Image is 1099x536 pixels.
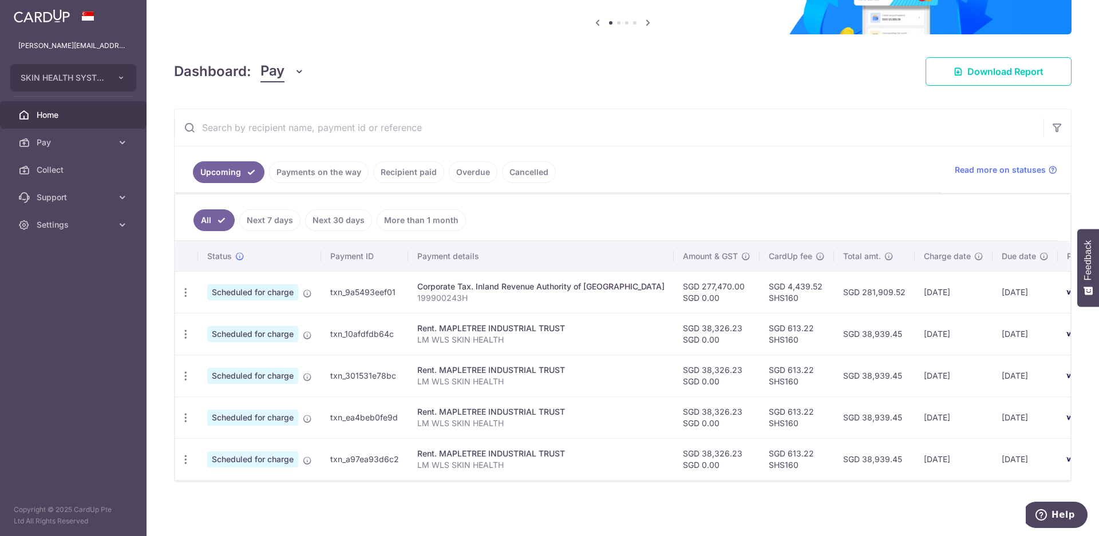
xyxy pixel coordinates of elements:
td: txn_9a5493eef01 [321,271,408,313]
td: [DATE] [915,355,993,396]
p: [PERSON_NAME][EMAIL_ADDRESS][DOMAIN_NAME] [18,40,128,51]
td: [DATE] [915,271,993,313]
span: Download Report [967,65,1043,78]
td: [DATE] [993,396,1058,438]
td: [DATE] [915,313,993,355]
p: LM WLS SKIN HEALTH [417,334,665,346]
span: Status [207,251,232,262]
span: Scheduled for charge [207,326,298,342]
span: Due date [1002,251,1036,262]
div: Rent. MAPLETREE INDUSTRIAL TRUST [417,406,665,418]
span: Scheduled for charge [207,451,298,467]
th: Payment ID [321,241,408,271]
span: CardUp fee [769,251,812,262]
button: SKIN HEALTH SYSTEM PTE LTD [10,64,136,92]
td: [DATE] [993,355,1058,396]
div: Rent. MAPLETREE INDUSTRIAL TRUST [417,323,665,334]
td: SGD 277,470.00 SGD 0.00 [674,271,760,313]
span: Pay [37,137,112,148]
td: SGD 613.22 SHS160 [760,396,834,438]
td: SGD 38,939.45 [834,438,915,480]
a: Next 7 days [239,209,301,231]
td: [DATE] [993,438,1058,480]
a: All [193,209,235,231]
span: Support [37,192,112,203]
td: SGD 613.22 SHS160 [760,355,834,396]
td: txn_ea4beb0fe9d [321,396,408,438]
img: Bank Card [1061,285,1084,299]
td: SGD 38,326.23 SGD 0.00 [674,396,760,438]
button: Pay [260,61,305,82]
span: Scheduled for charge [207,368,298,384]
img: Bank Card [1061,327,1084,341]
span: Scheduled for charge [207,410,298,426]
td: SGD 38,939.45 [834,396,915,438]
a: Cancelled [502,161,556,183]
td: txn_10afdfdb64c [321,313,408,355]
div: Rent. MAPLETREE INDUSTRIAL TRUST [417,448,665,459]
p: LM WLS SKIN HEALTH [417,376,665,387]
a: Next 30 days [305,209,372,231]
td: SGD 38,939.45 [834,313,915,355]
span: Collect [37,164,112,176]
span: Amount & GST [683,251,738,262]
img: CardUp [14,9,70,23]
td: SGD 38,326.23 SGD 0.00 [674,313,760,355]
a: More than 1 month [377,209,466,231]
a: Upcoming [193,161,264,183]
td: SGD 613.22 SHS160 [760,438,834,480]
span: Total amt. [843,251,881,262]
span: Charge date [924,251,971,262]
span: Pay [260,61,284,82]
td: SGD 38,939.45 [834,355,915,396]
th: Payment details [408,241,674,271]
a: Download Report [926,57,1072,86]
td: SGD 281,909.52 [834,271,915,313]
span: SKIN HEALTH SYSTEM PTE LTD [21,72,105,84]
img: Bank Card [1061,411,1084,424]
span: Home [37,109,112,121]
td: SGD 613.22 SHS160 [760,313,834,355]
span: Read more on statuses [955,164,1046,176]
a: Payments on the way [269,161,369,183]
iframe: Opens a widget where you can find more information [1026,502,1088,530]
p: LM WLS SKIN HEALTH [417,418,665,429]
p: 199900243H [417,292,665,304]
h4: Dashboard: [174,61,251,82]
td: [DATE] [993,271,1058,313]
a: Read more on statuses [955,164,1057,176]
span: Feedback [1083,240,1093,280]
span: Settings [37,219,112,231]
td: SGD 38,326.23 SGD 0.00 [674,355,760,396]
a: Recipient paid [373,161,444,183]
td: [DATE] [915,396,993,438]
td: txn_301531e78bc [321,355,408,396]
td: txn_a97ea93d6c2 [321,438,408,480]
td: SGD 4,439.52 SHS160 [760,271,834,313]
button: Feedback - Show survey [1077,229,1099,307]
img: Bank Card [1061,369,1084,383]
td: [DATE] [993,313,1058,355]
td: SGD 38,326.23 SGD 0.00 [674,438,760,480]
div: Rent. MAPLETREE INDUSTRIAL TRUST [417,364,665,376]
input: Search by recipient name, payment id or reference [175,109,1043,146]
a: Overdue [449,161,497,183]
img: Bank Card [1061,452,1084,466]
span: Scheduled for charge [207,284,298,300]
td: [DATE] [915,438,993,480]
p: LM WLS SKIN HEALTH [417,459,665,471]
div: Corporate Tax. Inland Revenue Authority of [GEOGRAPHIC_DATA] [417,281,665,292]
